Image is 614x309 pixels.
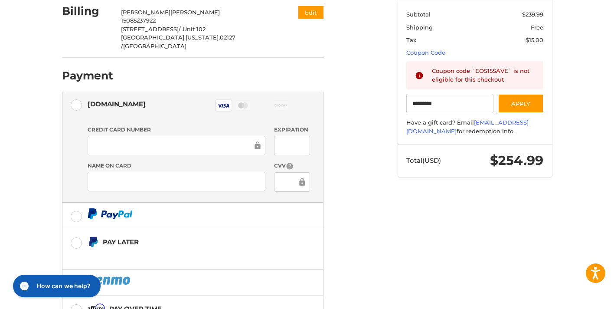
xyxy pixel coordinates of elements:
span: [STREET_ADDRESS] [121,26,179,33]
input: Gift Certificate or Coupon Code [406,94,493,113]
span: 15085237922 [121,17,156,24]
span: [US_STATE], [186,34,220,41]
span: Subtotal [406,11,431,18]
div: [DOMAIN_NAME] [88,97,146,111]
h2: Payment [62,69,113,82]
span: [PERSON_NAME] [170,9,220,16]
span: Shipping [406,24,433,31]
span: [GEOGRAPHIC_DATA] [123,43,186,49]
span: Tax [406,36,416,43]
span: $15.00 [526,36,543,43]
button: Edit [298,6,323,19]
h2: Billing [62,4,113,18]
button: Apply [498,94,544,113]
a: Coupon Code [406,49,445,56]
label: CVV [274,162,310,170]
iframe: Gorgias live chat messenger [9,272,103,300]
div: Have a gift card? Email for redemption info. [406,118,543,135]
img: Pay Later icon [88,237,98,247]
span: / Unit 102 [179,26,206,33]
label: Expiration [274,126,310,134]
span: Total (USD) [406,156,441,164]
span: 02127 / [121,34,235,49]
a: [EMAIL_ADDRESS][DOMAIN_NAME] [406,119,529,135]
label: Credit Card Number [88,126,265,134]
span: Free [531,24,543,31]
span: [GEOGRAPHIC_DATA], [121,34,186,41]
div: Coupon code `EOS15SAVE` is not eligible for this checkout [432,67,535,84]
span: [PERSON_NAME] [121,9,170,16]
div: Pay Later [103,235,269,249]
img: PayPal icon [88,275,132,286]
span: $254.99 [490,152,543,168]
img: PayPal icon [88,208,133,219]
label: Name on Card [88,162,265,170]
span: $239.99 [522,11,543,18]
iframe: PayPal Message 1 [88,251,269,259]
